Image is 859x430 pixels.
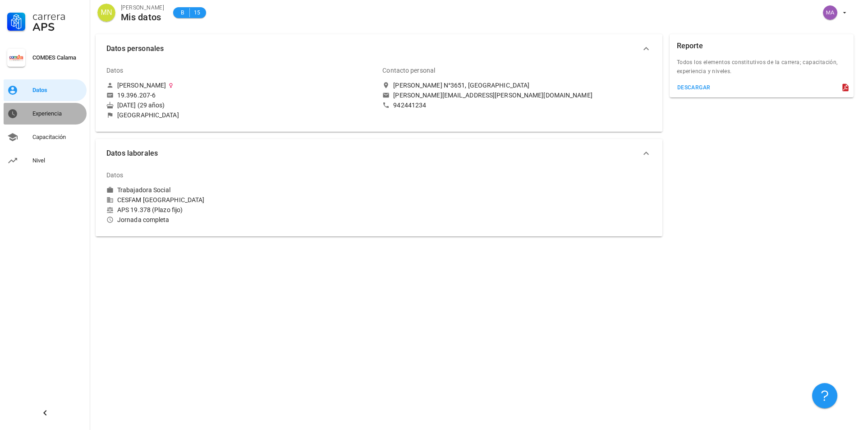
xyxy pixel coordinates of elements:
[179,8,186,17] span: B
[32,54,83,61] div: COMDES Calama
[106,196,375,204] div: CESFAM [GEOGRAPHIC_DATA]
[32,87,83,94] div: Datos
[97,4,115,22] div: avatar
[32,110,83,117] div: Experiencia
[117,186,170,194] div: Trabajadora Social
[673,81,714,94] button: descargar
[96,34,662,63] button: Datos personales
[32,157,83,164] div: Nivel
[106,60,124,81] div: Datos
[823,5,837,20] div: avatar
[677,84,711,91] div: descargar
[4,103,87,125] a: Experiencia
[117,111,179,119] div: [GEOGRAPHIC_DATA]
[117,81,166,89] div: [PERSON_NAME]
[106,147,641,160] span: Datos laborales
[106,216,375,224] div: Jornada completa
[106,101,375,109] div: [DATE] (29 años)
[4,79,87,101] a: Datos
[677,34,703,58] div: Reporte
[382,101,651,109] a: 942441234
[193,8,201,17] span: 15
[121,12,164,22] div: Mis datos
[32,11,83,22] div: Carrera
[393,101,426,109] div: 942441234
[106,206,375,214] div: APS 19.378 (Plazo fijo)
[32,134,83,141] div: Capacitación
[101,4,112,22] span: MN
[670,58,854,81] div: Todos los elementos constitutivos de la carrera; capacitación, experiencia y niveles.
[4,126,87,148] a: Capacitación
[393,91,592,99] div: [PERSON_NAME][EMAIL_ADDRESS][PERSON_NAME][DOMAIN_NAME]
[96,139,662,168] button: Datos laborales
[32,22,83,32] div: APS
[106,42,641,55] span: Datos personales
[106,164,124,186] div: Datos
[382,81,651,89] a: [PERSON_NAME] N°3651, [GEOGRAPHIC_DATA]
[382,60,435,81] div: Contacto personal
[382,91,651,99] a: [PERSON_NAME][EMAIL_ADDRESS][PERSON_NAME][DOMAIN_NAME]
[117,91,156,99] div: 19.396.207-6
[393,81,529,89] div: [PERSON_NAME] N°3651, [GEOGRAPHIC_DATA]
[121,3,164,12] div: [PERSON_NAME]
[4,150,87,171] a: Nivel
